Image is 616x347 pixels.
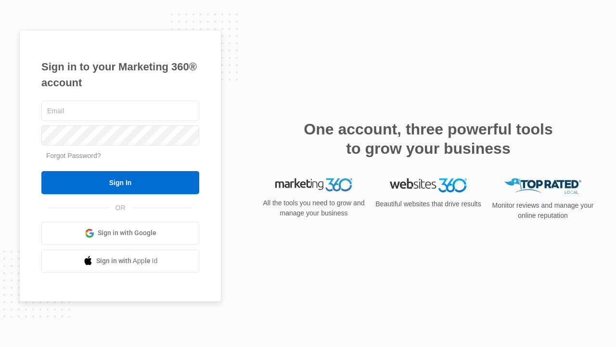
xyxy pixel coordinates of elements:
[41,101,199,121] input: Email
[260,198,368,218] p: All the tools you need to grow and manage your business
[41,222,199,245] a: Sign in with Google
[489,200,597,221] p: Monitor reviews and manage your online reputation
[374,199,482,209] p: Beautiful websites that drive results
[46,152,101,160] a: Forgot Password?
[41,250,199,273] a: Sign in with Apple Id
[275,178,352,192] img: Marketing 360
[504,178,581,194] img: Top Rated Local
[98,228,156,238] span: Sign in with Google
[96,256,158,266] span: Sign in with Apple Id
[41,171,199,194] input: Sign In
[301,120,556,158] h2: One account, three powerful tools to grow your business
[41,59,199,91] h1: Sign in to your Marketing 360® account
[109,203,132,213] span: OR
[390,178,467,192] img: Websites 360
